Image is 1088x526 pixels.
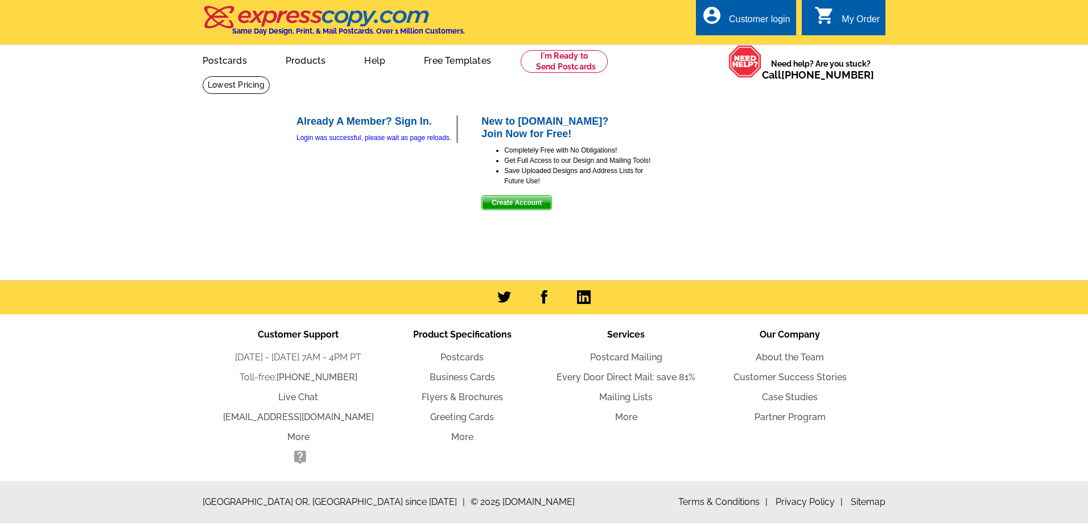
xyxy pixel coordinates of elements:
[471,495,575,509] span: © 2025 [DOMAIN_NAME]
[781,69,874,81] a: [PHONE_NUMBER]
[599,392,653,402] a: Mailing Lists
[814,5,835,26] i: shopping_cart
[762,69,874,81] span: Call
[756,352,824,363] a: About the Team
[296,116,456,128] h2: Already A Member? Sign In.
[760,329,820,340] span: Our Company
[413,329,512,340] span: Product Specifications
[440,352,484,363] a: Postcards
[296,133,456,143] div: Login was successful, please wait as page reloads.
[615,412,637,422] a: More
[728,45,762,78] img: help
[729,14,790,30] div: Customer login
[678,496,768,507] a: Terms & Conditions
[451,432,473,442] a: More
[481,195,552,210] button: Create Account
[430,372,495,383] a: Business Cards
[232,27,465,35] h4: Same Day Design, Print, & Mail Postcards. Over 1 Million Customers.
[278,392,318,402] a: Live Chat
[258,329,339,340] span: Customer Support
[702,5,722,26] i: account_circle
[504,155,652,166] li: Get Full Access to our Design and Mailing Tools!
[481,116,652,140] h2: New to [DOMAIN_NAME]? Join Now for Free!
[851,496,885,507] a: Sitemap
[814,13,880,27] a: shopping_cart My Order
[184,46,265,73] a: Postcards
[482,196,551,209] span: Create Account
[203,14,465,35] a: Same Day Design, Print, & Mail Postcards. Over 1 Million Customers.
[702,13,790,27] a: account_circle Customer login
[287,432,310,442] a: More
[762,392,818,402] a: Case Studies
[422,392,503,402] a: Flyers & Brochures
[504,145,652,155] li: Completely Free with No Obligations!
[590,352,662,363] a: Postcard Mailing
[430,412,494,422] a: Greeting Cards
[776,496,843,507] a: Privacy Policy
[755,412,826,422] a: Partner Program
[557,372,695,383] a: Every Door Direct Mail: save 81%
[216,371,380,384] li: Toll-free:
[267,46,344,73] a: Products
[203,495,465,509] span: [GEOGRAPHIC_DATA] OR, [GEOGRAPHIC_DATA] since [DATE]
[762,58,880,81] span: Need help? Are you stuck?
[406,46,509,73] a: Free Templates
[607,329,645,340] span: Services
[504,166,652,186] li: Save Uploaded Designs and Address Lists for Future Use!
[733,372,847,383] a: Customer Success Stories
[842,14,880,30] div: My Order
[223,412,374,422] a: [EMAIL_ADDRESS][DOMAIN_NAME]
[346,46,403,73] a: Help
[277,372,357,383] a: [PHONE_NUMBER]
[216,351,380,364] li: [DATE] - [DATE] 7AM - 4PM PT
